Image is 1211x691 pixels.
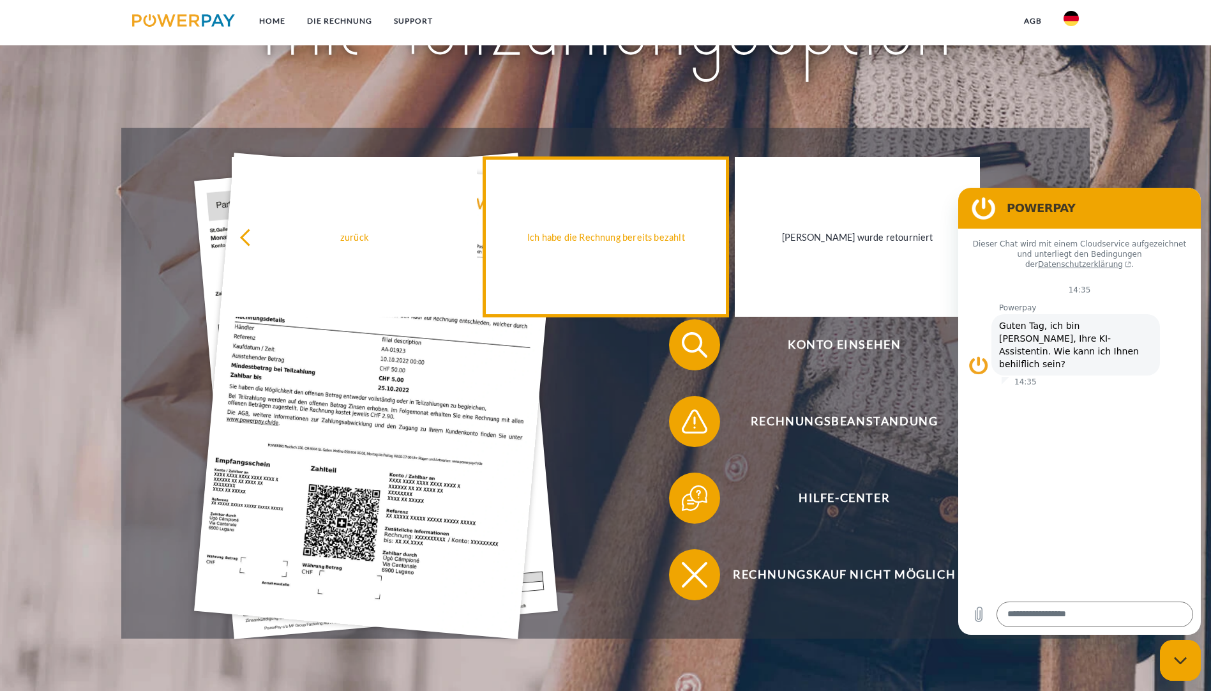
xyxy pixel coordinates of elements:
[1013,10,1053,33] a: agb
[239,228,469,245] div: zurück
[669,473,1001,524] button: Hilfe-Center
[296,10,383,33] a: DIE RECHNUNG
[679,559,711,591] img: qb_close.svg
[688,319,1000,370] span: Konto einsehen
[1160,640,1201,681] iframe: Schaltfläche zum Öffnen des Messaging-Fensters; Konversation läuft
[248,10,296,33] a: Home
[1064,11,1079,26] img: de
[679,482,711,514] img: qb_help.svg
[742,228,972,245] div: [PERSON_NAME] wurde retourniert
[679,406,711,437] img: qb_warning.svg
[669,319,1001,370] button: Konto einsehen
[383,10,444,33] a: SUPPORT
[132,14,235,27] img: logo-powerpay.svg
[688,473,1000,524] span: Hilfe-Center
[669,396,1001,447] button: Rechnungsbeanstandung
[688,396,1000,447] span: Rechnungsbeanstandung
[679,329,711,361] img: qb_search.svg
[958,188,1201,635] iframe: Messaging-Fenster
[194,153,558,639] img: single_invoice_powerpay_de.jpg
[491,228,721,245] div: Ich habe die Rechnung bereits bezahlt
[688,549,1000,600] span: Rechnungskauf nicht möglich
[669,549,1001,600] button: Rechnungskauf nicht möglich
